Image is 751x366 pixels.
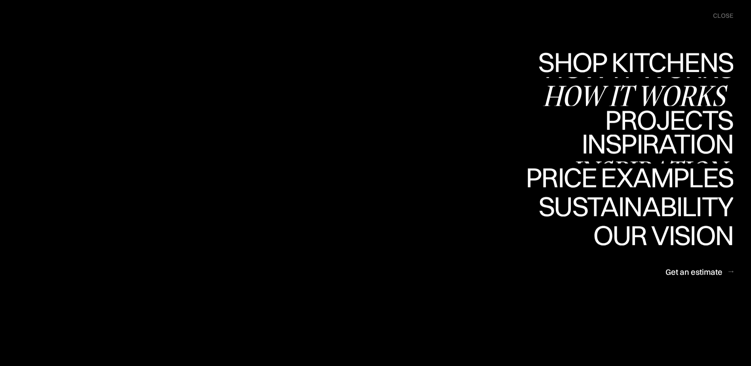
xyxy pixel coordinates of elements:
a: How it worksHow it works [542,77,733,106]
a: SustainabilitySustainability [532,193,733,221]
a: Our visionOur vision [586,221,733,250]
a: Shop KitchensShop Kitchens [534,48,733,77]
div: Projects [605,133,733,161]
div: Shop Kitchens [534,48,733,76]
a: ProjectsProjects [605,106,733,135]
div: Inspiration [570,158,733,185]
div: Sustainability [532,220,733,248]
div: close [713,11,733,20]
a: Price examplesPrice examples [526,164,733,193]
div: Get an estimate [665,266,722,277]
div: Price examples [526,191,733,219]
div: Our vision [586,221,733,249]
div: Sustainability [532,193,733,220]
a: Get an estimate [665,262,733,281]
div: Shop Kitchens [534,76,733,104]
div: Price examples [526,164,733,191]
div: Inspiration [570,130,733,158]
a: InspirationInspiration [570,135,733,164]
div: Projects [605,106,733,133]
div: menu [705,8,733,24]
div: How it works [542,82,733,109]
div: Our vision [586,249,733,277]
